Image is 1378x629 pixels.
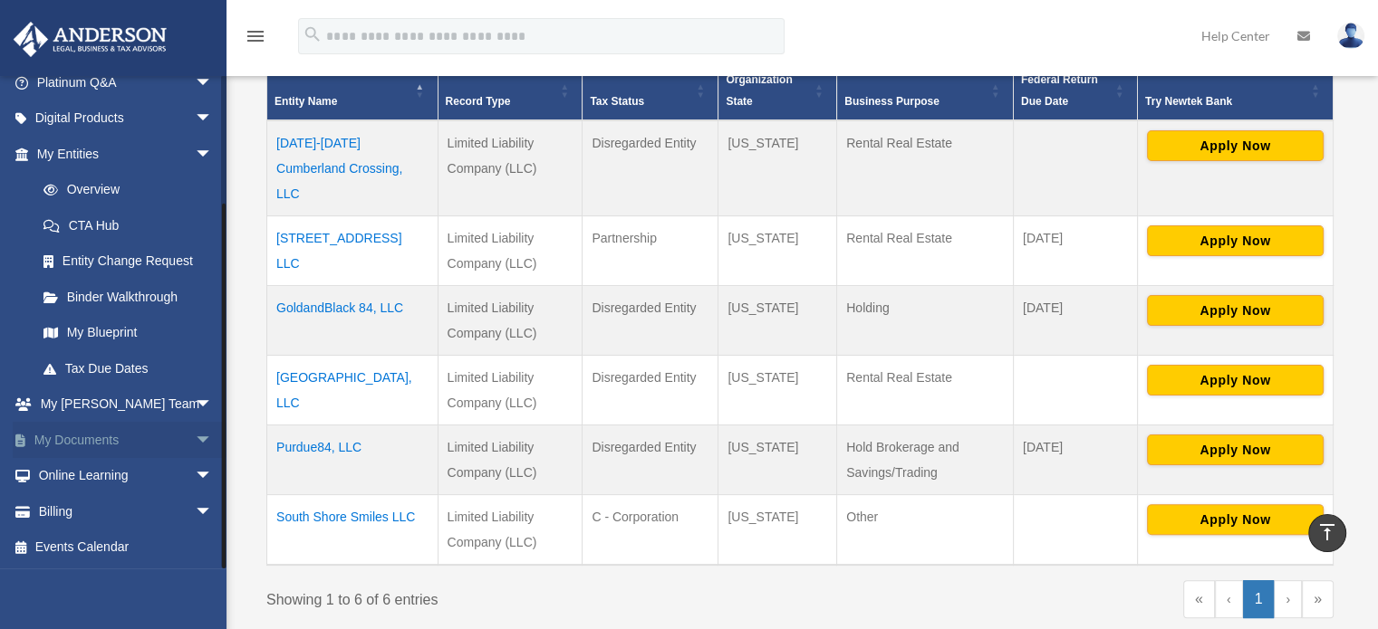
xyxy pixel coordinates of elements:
[837,215,1014,285] td: Rental Real Estate
[25,315,231,351] a: My Blueprint
[195,64,231,101] span: arrow_drop_down
[438,61,583,120] th: Record Type: Activate to sort
[837,424,1014,494] td: Hold Brokerage and Savings/Trading
[718,355,837,424] td: [US_STATE]
[1137,61,1333,120] th: Try Newtek Bank : Activate to sort
[1145,91,1306,112] div: Try Newtek Bank
[438,424,583,494] td: Limited Liability Company (LLC)
[837,494,1014,565] td: Other
[245,25,266,47] i: menu
[718,494,837,565] td: [US_STATE]
[837,355,1014,424] td: Rental Real Estate
[837,120,1014,216] td: Rental Real Estate
[718,61,837,120] th: Organization State: Activate to sort
[13,100,240,137] a: Digital Productsarrow_drop_down
[438,215,583,285] td: Limited Liability Company (LLC)
[837,285,1014,355] td: Holding
[13,386,240,423] a: My [PERSON_NAME] Teamarrow_drop_down
[13,64,240,100] a: Platinum Q&Aarrow_drop_down
[267,494,438,565] td: South Shore Smiles LLC
[583,494,718,565] td: C - Corporation
[195,100,231,138] span: arrow_drop_down
[13,529,240,566] a: Events Calendar
[195,386,231,424] span: arrow_drop_down
[1147,365,1324,396] button: Apply Now
[1183,580,1215,618] a: First
[726,73,792,108] span: Organization State
[267,61,438,120] th: Entity Name: Activate to invert sorting
[844,95,940,108] span: Business Purpose
[1316,521,1338,543] i: vertical_align_top
[195,422,231,459] span: arrow_drop_down
[1337,23,1364,49] img: User Pic
[718,285,837,355] td: [US_STATE]
[438,120,583,216] td: Limited Liability Company (LLC)
[267,120,438,216] td: [DATE]-[DATE] Cumberland Crossing, LLC
[195,136,231,173] span: arrow_drop_down
[1013,61,1137,120] th: Federal Return Due Date: Activate to sort
[1147,434,1324,465] button: Apply Now
[267,215,438,285] td: [STREET_ADDRESS] LLC
[25,172,222,208] a: Overview
[1013,215,1137,285] td: [DATE]
[303,24,323,44] i: search
[590,95,644,108] span: Tax Status
[1021,73,1098,108] span: Federal Return Due Date
[1147,130,1324,161] button: Apply Now
[438,285,583,355] td: Limited Liability Company (LLC)
[583,215,718,285] td: Partnership
[583,285,718,355] td: Disregarded Entity
[267,285,438,355] td: GoldandBlack 84, LLC
[1013,424,1137,494] td: [DATE]
[1147,225,1324,256] button: Apply Now
[583,424,718,494] td: Disregarded Entity
[275,95,337,108] span: Entity Name
[195,458,231,495] span: arrow_drop_down
[267,355,438,424] td: [GEOGRAPHIC_DATA], LLC
[1147,295,1324,326] button: Apply Now
[718,424,837,494] td: [US_STATE]
[25,207,231,243] a: CTA Hub
[583,120,718,216] td: Disregarded Entity
[267,424,438,494] td: Purdue84, LLC
[583,61,718,120] th: Tax Status: Activate to sort
[446,95,511,108] span: Record Type
[266,580,786,613] div: Showing 1 to 6 of 6 entries
[1147,504,1324,535] button: Apply Now
[195,493,231,530] span: arrow_drop_down
[25,350,231,386] a: Tax Due Dates
[1308,514,1346,552] a: vertical_align_top
[13,422,240,458] a: My Documentsarrow_drop_down
[438,355,583,424] td: Limited Liability Company (LLC)
[25,279,231,315] a: Binder Walkthrough
[13,493,240,529] a: Billingarrow_drop_down
[837,61,1014,120] th: Business Purpose: Activate to sort
[583,355,718,424] td: Disregarded Entity
[245,32,266,47] a: menu
[718,215,837,285] td: [US_STATE]
[718,120,837,216] td: [US_STATE]
[1013,285,1137,355] td: [DATE]
[8,22,172,57] img: Anderson Advisors Platinum Portal
[13,136,231,172] a: My Entitiesarrow_drop_down
[25,243,231,280] a: Entity Change Request
[438,494,583,565] td: Limited Liability Company (LLC)
[13,458,240,494] a: Online Learningarrow_drop_down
